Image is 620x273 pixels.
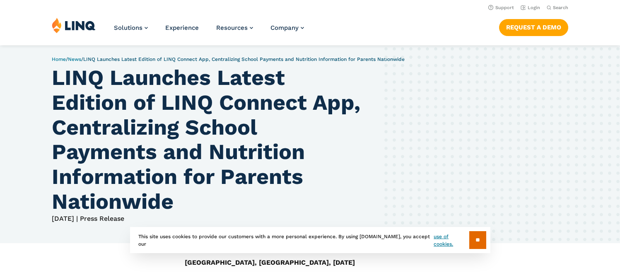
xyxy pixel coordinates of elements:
a: Login [521,5,540,10]
a: Request a Demo [499,19,568,36]
span: Solutions [114,24,142,31]
a: Company [270,24,304,31]
div: This site uses cookies to provide our customers with a more personal experience. By using [DOMAIN... [130,227,490,253]
nav: Primary Navigation [114,17,304,45]
a: News [68,56,81,62]
a: use of cookies. [434,233,469,248]
nav: Button Navigation [499,17,568,36]
div: [DATE] | Press Release [52,65,362,223]
span: / / [52,56,405,62]
a: Support [488,5,514,10]
span: Company [270,24,299,31]
a: Resources [216,24,253,31]
img: LINQ | K‑12 Software [52,17,96,33]
span: Resources [216,24,248,31]
span: Search [553,5,568,10]
a: Solutions [114,24,148,31]
span: LINQ Launches Latest Edition of LINQ Connect App, Centralizing School Payments and Nutrition Info... [83,56,405,62]
button: Open Search Bar [547,5,568,11]
h1: LINQ Launches Latest Edition of LINQ Connect App, Centralizing School Payments and Nutrition Info... [52,65,362,214]
a: Home [52,56,66,62]
a: Experience [165,24,199,31]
